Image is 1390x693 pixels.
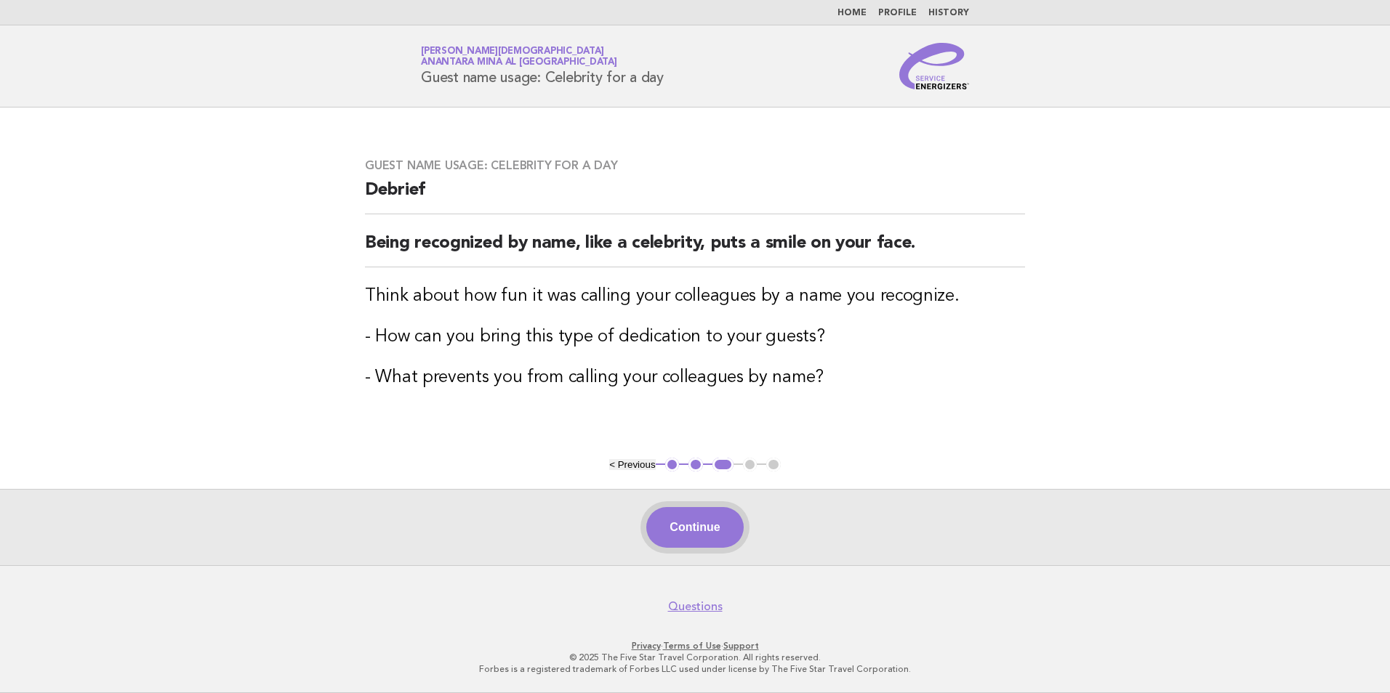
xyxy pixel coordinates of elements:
[878,9,917,17] a: Profile
[365,366,1025,389] h3: - What prevents you from calling your colleagues by name?
[928,9,969,17] a: History
[365,285,1025,308] h3: Think about how fun it was calling your colleagues by a name you recognize.
[365,232,1025,267] h2: Being recognized by name, like a celebrity, puts a smile on your face.
[712,458,734,472] button: 3
[688,458,703,472] button: 2
[723,641,759,651] a: Support
[609,459,655,470] button: < Previous
[668,599,723,614] a: Questions
[421,47,664,85] h1: Guest name usage: Celebrity for a day
[250,663,1140,675] p: Forbes is a registered trademark of Forbes LLC used under license by The Five Star Travel Corpora...
[837,9,867,17] a: Home
[365,179,1025,214] h2: Debrief
[421,58,617,68] span: Anantara Mina al [GEOGRAPHIC_DATA]
[250,640,1140,652] p: · ·
[646,507,743,548] button: Continue
[665,458,680,472] button: 1
[663,641,721,651] a: Terms of Use
[250,652,1140,663] p: © 2025 The Five Star Travel Corporation. All rights reserved.
[632,641,661,651] a: Privacy
[365,325,1025,349] h3: - How can you bring this type of dedication to your guests?
[421,46,617,67] a: [PERSON_NAME][DEMOGRAPHIC_DATA]Anantara Mina al [GEOGRAPHIC_DATA]
[365,158,1025,173] h3: Guest name usage: Celebrity for a day
[899,43,969,89] img: Service Energizers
